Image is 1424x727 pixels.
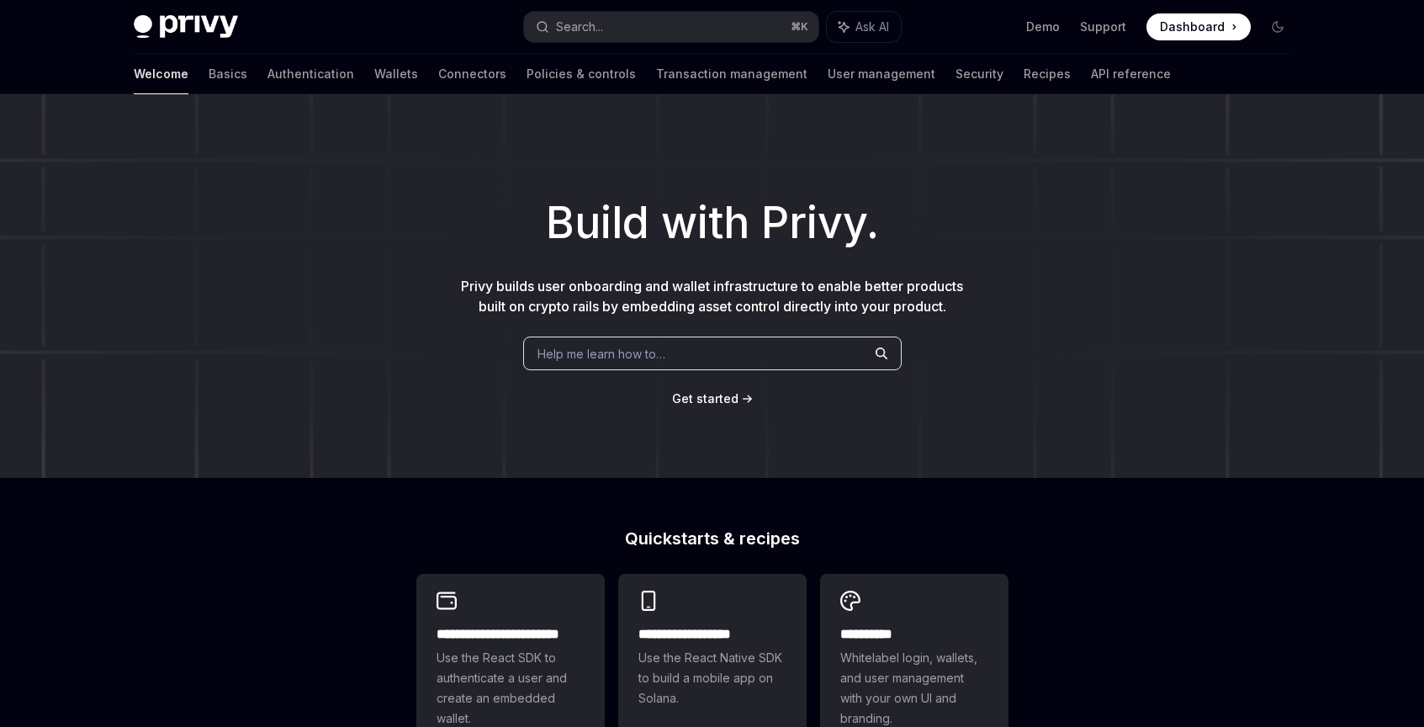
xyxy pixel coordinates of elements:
span: Get started [672,391,738,406]
h2: Quickstarts & recipes [416,530,1008,547]
a: Support [1080,19,1126,35]
div: Search... [556,17,603,37]
a: Security [956,54,1003,94]
a: API reference [1091,54,1171,94]
span: ⌘ K [791,20,808,34]
span: Use the React Native SDK to build a mobile app on Solana. [638,648,786,708]
a: Connectors [438,54,506,94]
a: Dashboard [1146,13,1251,40]
a: Get started [672,390,738,407]
h1: Build with Privy. [27,190,1397,256]
a: User management [828,54,935,94]
span: Help me learn how to… [537,345,665,363]
a: Basics [209,54,247,94]
a: Demo [1026,19,1060,35]
button: Ask AI [827,12,901,42]
img: dark logo [134,15,238,39]
a: Wallets [374,54,418,94]
span: Privy builds user onboarding and wallet infrastructure to enable better products built on crypto ... [461,278,963,315]
a: Recipes [1024,54,1071,94]
button: Search...⌘K [524,12,818,42]
span: Dashboard [1160,19,1225,35]
a: Transaction management [656,54,807,94]
a: Policies & controls [527,54,636,94]
span: Ask AI [855,19,889,35]
button: Toggle dark mode [1264,13,1291,40]
a: Welcome [134,54,188,94]
a: Authentication [267,54,354,94]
